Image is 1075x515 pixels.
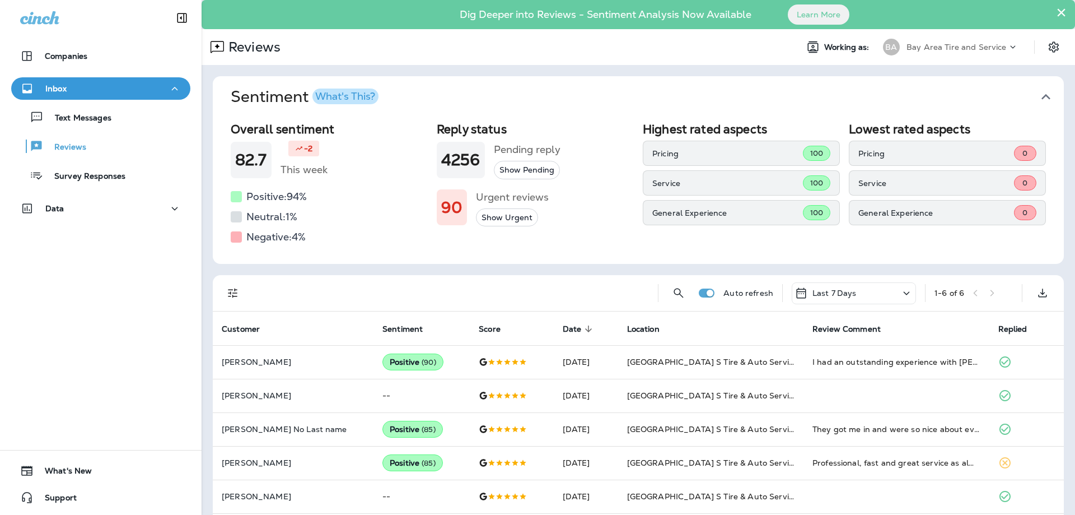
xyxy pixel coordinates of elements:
[1044,37,1064,57] button: Settings
[246,208,297,226] h5: Neutral: 1 %
[312,89,378,104] button: What's This?
[812,424,980,435] div: They got me in and were so nice about everything! will definitely go back!
[627,458,797,468] span: [GEOGRAPHIC_DATA] S Tire & Auto Service
[222,324,260,334] span: Customer
[222,358,364,366] p: [PERSON_NAME]
[627,324,674,334] span: Location
[810,208,823,217] span: 100
[422,425,436,434] span: ( 85 )
[222,391,364,400] p: [PERSON_NAME]
[723,289,773,298] p: Auto refresh
[213,118,1064,264] div: SentimentWhat's This?
[45,204,64,213] p: Data
[11,134,190,158] button: Reviews
[43,142,86,153] p: Reviews
[231,122,428,136] h2: Overall sentiment
[246,228,306,246] h5: Negative: 4 %
[812,356,980,368] div: I had an outstanding experience with Joe at Bay Area Point Tires. When a tire on my car completel...
[222,324,274,334] span: Customer
[11,460,190,482] button: What's New
[11,77,190,100] button: Inbox
[441,198,462,217] h1: 90
[427,13,784,16] p: Dig Deeper into Reviews - Sentiment Analysis Now Available
[231,87,378,106] h1: Sentiment
[382,354,443,370] div: Positive
[563,324,596,334] span: Date
[382,454,443,471] div: Positive
[554,412,618,446] td: [DATE]
[652,208,803,217] p: General Experience
[315,91,375,101] div: What's This?
[45,52,87,61] p: Companies
[849,122,1046,136] h2: Lowest rated aspects
[906,43,1007,52] p: Bay Area Tire and Service
[812,324,895,334] span: Review Comment
[45,84,67,93] p: Inbox
[627,424,797,434] span: [GEOGRAPHIC_DATA] S Tire & Auto Service
[235,151,267,169] h1: 82.7
[373,480,470,513] td: --
[812,324,881,334] span: Review Comment
[554,345,618,379] td: [DATE]
[11,486,190,509] button: Support
[652,179,803,188] p: Service
[11,45,190,67] button: Companies
[222,492,364,501] p: [PERSON_NAME]
[373,379,470,412] td: --
[788,4,849,25] button: Learn More
[11,197,190,220] button: Data
[222,76,1073,118] button: SentimentWhat's This?
[1022,208,1027,217] span: 0
[812,289,857,298] p: Last 7 Days
[627,357,797,367] span: [GEOGRAPHIC_DATA] S Tire & Auto Service
[652,149,803,158] p: Pricing
[382,324,437,334] span: Sentiment
[43,171,125,182] p: Survey Responses
[667,282,690,304] button: Search Reviews
[563,324,582,334] span: Date
[494,141,560,159] h5: Pending reply
[810,149,823,158] span: 100
[382,324,423,334] span: Sentiment
[246,188,307,206] h5: Positive: 94 %
[934,289,964,298] div: 1 - 6 of 6
[422,358,436,367] span: ( 90 )
[643,122,840,136] h2: Highest rated aspects
[554,446,618,480] td: [DATE]
[382,421,443,438] div: Positive
[479,324,501,334] span: Score
[627,491,797,502] span: [GEOGRAPHIC_DATA] S Tire & Auto Service
[222,282,244,304] button: Filters
[422,458,436,468] span: ( 85 )
[479,324,515,334] span: Score
[222,425,364,434] p: [PERSON_NAME] No Last name
[554,379,618,412] td: [DATE]
[998,324,1042,334] span: Replied
[883,39,900,55] div: BA
[281,161,328,179] h5: This week
[627,391,797,401] span: [GEOGRAPHIC_DATA] S Tire & Auto Service
[441,151,480,169] h1: 4256
[476,208,538,227] button: Show Urgent
[858,179,1014,188] p: Service
[476,188,549,206] h5: Urgent reviews
[810,178,823,188] span: 100
[1056,3,1067,21] button: Close
[1031,282,1054,304] button: Export as CSV
[812,457,980,468] div: Professional, fast and great service as always!
[858,149,1014,158] p: Pricing
[627,324,660,334] span: Location
[858,208,1014,217] p: General Experience
[437,122,634,136] h2: Reply status
[494,161,560,179] button: Show Pending
[11,105,190,129] button: Text Messages
[166,7,198,29] button: Collapse Sidebar
[554,480,618,513] td: [DATE]
[304,143,312,154] p: -2
[222,458,364,467] p: [PERSON_NAME]
[11,164,190,187] button: Survey Responses
[824,43,872,52] span: Working as:
[224,39,281,55] p: Reviews
[1022,149,1027,158] span: 0
[34,466,92,480] span: What's New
